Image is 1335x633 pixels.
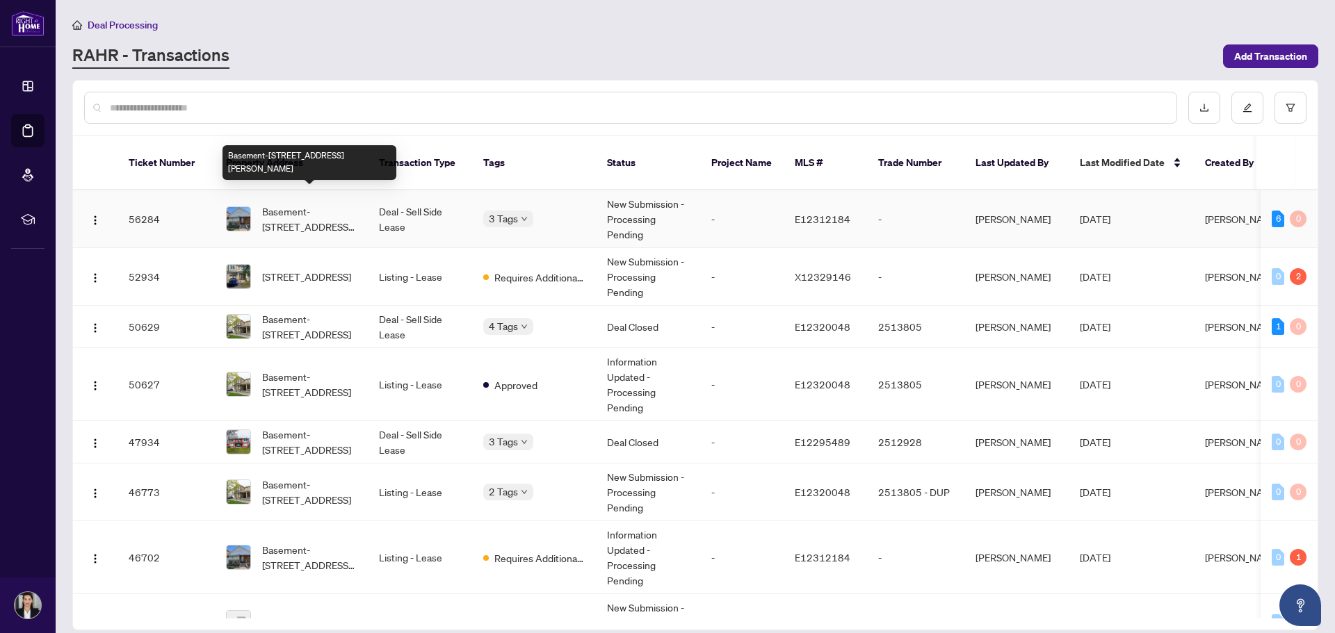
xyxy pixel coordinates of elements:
[867,136,964,190] th: Trade Number
[1080,270,1110,283] span: [DATE]
[596,306,700,348] td: Deal Closed
[867,248,964,306] td: -
[1080,616,1110,629] span: [DATE]
[118,521,215,594] td: 46702
[1231,92,1263,124] button: edit
[1080,436,1110,448] span: [DATE]
[795,378,850,391] span: E12320048
[1080,213,1110,225] span: [DATE]
[1290,211,1306,227] div: 0
[262,204,357,234] span: Basement-[STREET_ADDRESS][PERSON_NAME]
[489,318,518,334] span: 4 Tags
[90,438,101,449] img: Logo
[72,20,82,30] span: home
[795,551,850,564] span: E12312184
[700,306,784,348] td: -
[521,323,528,330] span: down
[84,315,106,338] button: Logo
[1205,486,1280,498] span: [PERSON_NAME]
[700,463,784,521] td: -
[596,348,700,421] td: Information Updated - Processing Pending
[368,136,472,190] th: Transaction Type
[494,550,585,566] span: Requires Additional Docs
[1205,270,1280,283] span: [PERSON_NAME]
[521,215,528,222] span: down
[867,421,964,463] td: 2512928
[84,265,106,288] button: Logo
[1205,436,1280,448] span: [PERSON_NAME]
[90,553,101,564] img: Logo
[1290,318,1306,335] div: 0
[368,248,472,306] td: Listing - Lease
[84,481,106,503] button: Logo
[795,320,850,333] span: E12320048
[1272,318,1284,335] div: 1
[964,521,1069,594] td: [PERSON_NAME]
[1205,320,1280,333] span: [PERSON_NAME]
[1272,549,1284,566] div: 0
[596,136,700,190] th: Status
[72,44,229,69] a: RAHR - Transactions
[118,348,215,421] td: 50627
[964,136,1069,190] th: Last Updated By
[964,248,1069,306] td: [PERSON_NAME]
[795,616,850,629] span: E12295489
[489,211,518,227] span: 3 Tags
[700,421,784,463] td: -
[90,488,101,499] img: Logo
[1286,103,1295,113] span: filter
[118,248,215,306] td: 52934
[118,306,215,348] td: 50629
[1272,434,1284,450] div: 0
[227,480,250,504] img: thumbnail-img
[1272,484,1284,500] div: 0
[368,421,472,463] td: Deal - Sell Side Lease
[1205,378,1280,391] span: [PERSON_NAME]
[867,306,964,348] td: 2513805
[11,10,44,36] img: logo
[700,521,784,594] td: -
[494,377,537,393] span: Approved
[90,322,101,334] img: Logo
[1234,45,1307,67] span: Add Transaction
[596,521,700,594] td: Information Updated - Processing Pending
[84,546,106,568] button: Logo
[489,484,518,500] span: 2 Tags
[521,488,528,495] span: down
[494,270,585,285] span: Requires Additional Docs
[700,348,784,421] td: -
[227,545,250,569] img: thumbnail-img
[1272,211,1284,227] div: 6
[867,190,964,248] td: -
[1272,268,1284,285] div: 0
[472,136,596,190] th: Tags
[227,207,250,231] img: thumbnail-img
[867,463,964,521] td: 2513805 - DUP
[262,311,357,342] span: Basement-[STREET_ADDRESS]
[118,190,215,248] td: 56284
[227,265,250,288] img: thumbnail-img
[262,615,351,630] span: [STREET_ADDRESS]
[368,348,472,421] td: Listing - Lease
[227,315,250,338] img: thumbnail-img
[368,306,472,348] td: Deal - Sell Side Lease
[1272,614,1284,631] div: 0
[222,145,396,180] div: Basement-[STREET_ADDRESS][PERSON_NAME]
[1279,584,1321,626] button: Open asap
[1080,486,1110,498] span: [DATE]
[521,438,528,445] span: down
[964,463,1069,521] td: [PERSON_NAME]
[964,190,1069,248] td: [PERSON_NAME]
[90,272,101,283] img: Logo
[1275,92,1306,124] button: filter
[489,434,518,450] span: 3 Tags
[1069,136,1194,190] th: Last Modified Date
[1290,268,1306,285] div: 2
[262,477,357,507] span: Basement-[STREET_ADDRESS]
[964,421,1069,463] td: [PERSON_NAME]
[596,248,700,306] td: New Submission - Processing Pending
[262,542,357,573] span: Basement-[STREET_ADDRESS][PERSON_NAME]
[867,348,964,421] td: 2513805
[1080,155,1165,170] span: Last Modified Date
[596,421,700,463] td: Deal Closed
